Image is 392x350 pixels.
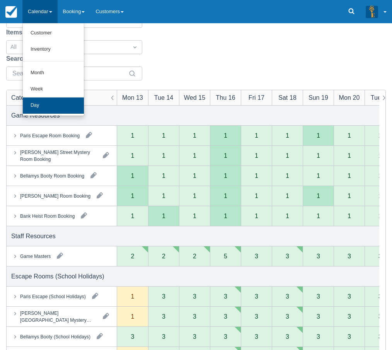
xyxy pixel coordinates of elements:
[23,41,84,58] a: Inventory
[20,172,84,179] div: Bellamys Booty Room Booking
[366,5,378,18] img: A3
[378,294,382,300] div: 3
[255,173,258,179] div: 1
[348,314,351,320] div: 3
[11,272,104,281] div: Escape Rooms (School Holidays)
[255,153,258,159] div: 1
[286,294,289,300] div: 3
[224,173,227,179] div: 1
[122,93,143,102] div: Mon 13
[23,97,84,114] a: Day
[317,253,320,260] div: 3
[162,173,165,179] div: 1
[6,28,26,37] label: Items
[23,25,84,41] a: Customer
[22,23,84,116] ul: Calendar
[224,153,227,159] div: 1
[308,93,328,102] div: Sun 19
[193,213,196,219] div: 1
[162,253,165,260] div: 2
[317,153,320,159] div: 1
[20,193,90,200] div: [PERSON_NAME] Room Booking
[224,334,227,340] div: 3
[348,334,351,340] div: 3
[11,93,79,102] div: Categories and products
[224,294,227,300] div: 3
[317,294,320,300] div: 3
[348,153,351,159] div: 1
[162,193,165,199] div: 1
[20,310,97,324] div: [PERSON_NAME][GEOGRAPHIC_DATA] Mystery (School Holidays)
[20,333,90,340] div: Bellamys Booty (School Holidays)
[224,133,227,139] div: 1
[162,213,165,219] div: 1
[131,334,135,340] div: 3
[348,173,351,179] div: 1
[162,314,165,320] div: 3
[193,173,196,179] div: 1
[378,334,382,340] div: 3
[317,334,320,340] div: 3
[131,253,135,260] div: 2
[255,314,258,320] div: 3
[286,334,289,340] div: 3
[348,294,351,300] div: 3
[193,334,196,340] div: 3
[317,213,320,219] div: 1
[224,314,227,320] div: 3
[154,93,174,102] div: Tue 14
[286,213,289,219] div: 1
[286,193,289,199] div: 1
[20,213,75,220] div: Bank Heist Room Booking
[162,153,165,159] div: 1
[317,314,320,320] div: 3
[339,93,360,102] div: Mon 20
[131,133,135,139] div: 1
[286,173,289,179] div: 1
[255,334,258,340] div: 3
[193,314,196,320] div: 3
[378,153,382,159] div: 1
[162,133,165,139] div: 1
[278,93,297,102] div: Sat 18
[23,81,84,97] a: Week
[224,253,227,260] div: 5
[20,253,51,260] div: Game Masters
[131,43,139,51] span: Dropdown icon
[378,314,382,320] div: 3
[348,213,351,219] div: 1
[255,253,258,260] div: 3
[216,93,235,102] div: Thu 16
[224,213,227,219] div: 1
[12,67,127,80] input: Search by item
[378,213,382,219] div: 1
[5,6,17,18] img: checkfront-main-nav-mini-logo.png
[193,133,196,139] div: 1
[131,314,135,320] div: 1
[193,193,196,199] div: 1
[378,173,382,179] div: 1
[286,253,289,260] div: 3
[317,173,320,179] div: 1
[131,173,135,179] div: 1
[131,153,135,159] div: 1
[20,149,97,163] div: [PERSON_NAME] Street Mystery Room Booking
[131,294,135,300] div: 1
[348,133,351,139] div: 1
[249,93,264,102] div: Fri 17
[193,294,196,300] div: 3
[11,111,60,120] div: Game Resources
[20,132,80,139] div: Paris Escape Room Booking
[131,193,135,199] div: 1
[131,213,135,219] div: 1
[23,65,84,81] a: Month
[193,253,196,260] div: 2
[255,133,258,139] div: 1
[317,193,320,199] div: 1
[348,193,351,199] div: 1
[317,133,320,139] div: 1
[255,294,258,300] div: 3
[371,93,390,102] div: Tue 21
[6,54,30,63] label: Search
[184,93,205,102] div: Wed 15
